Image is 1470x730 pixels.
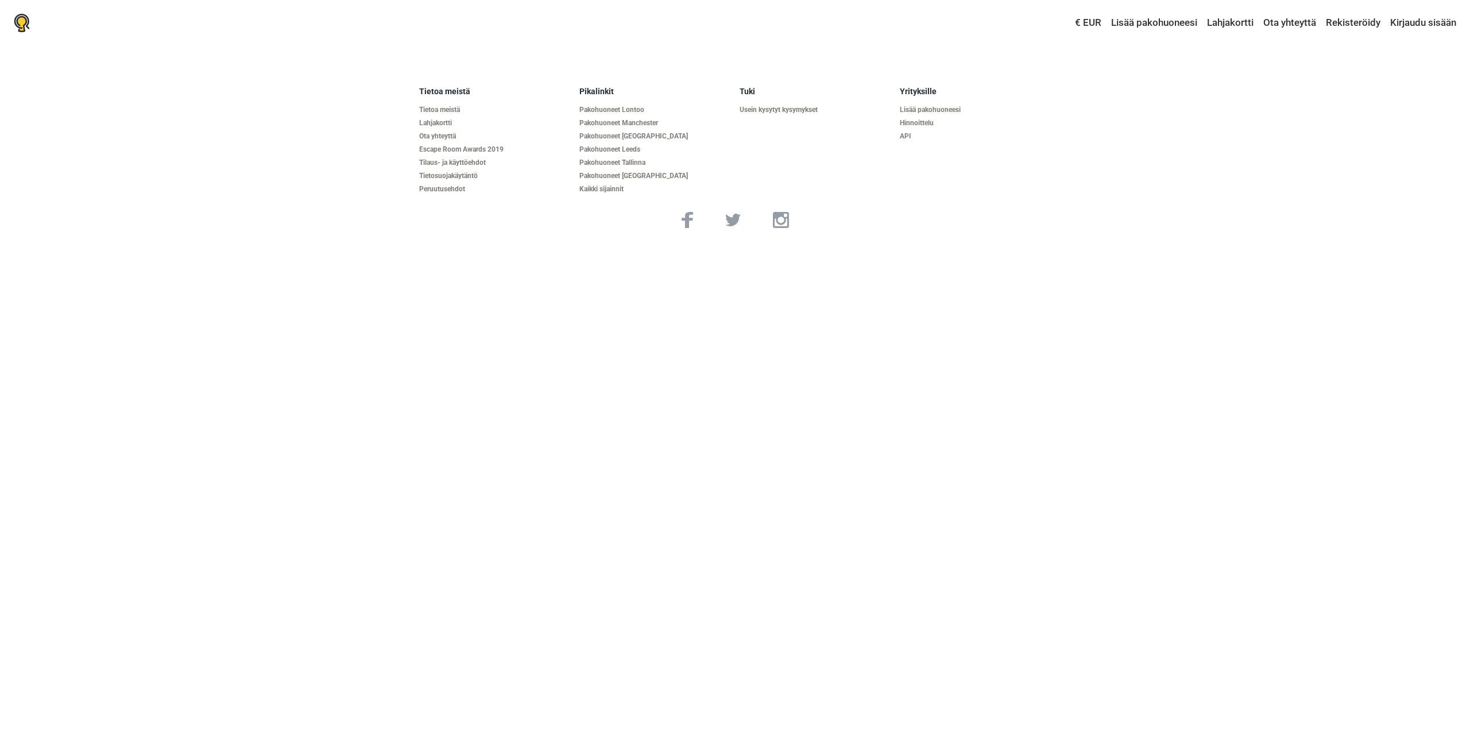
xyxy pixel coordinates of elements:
[1387,13,1456,33] a: Kirjaudu sisään
[579,132,730,141] a: Pakohuoneet [GEOGRAPHIC_DATA]
[579,145,730,154] a: Pakohuoneet Leeds
[579,172,730,180] a: Pakohuoneet [GEOGRAPHIC_DATA]
[419,145,570,154] a: Escape Room Awards 2019
[419,106,570,114] a: Tietoa meistä
[900,106,1051,114] a: Lisää pakohuoneesi
[1072,13,1104,33] a: € EUR
[579,119,730,128] a: Pakohuoneet Manchester
[419,119,570,128] a: Lahjakortti
[740,106,891,114] a: Usein kysytyt kysymykset
[740,87,891,96] h5: Tuki
[419,132,570,141] a: Ota yhteyttä
[419,185,570,194] a: Peruutusehdot
[1204,13,1256,33] a: Lahjakortti
[900,87,1051,96] h5: Yrityksille
[579,159,730,167] a: Pakohuoneet Tallinna
[579,185,730,194] a: Kaikki sijainnit
[419,172,570,180] a: Tietosuojakäytäntö
[14,14,30,32] img: Nowescape logo
[579,106,730,114] a: Pakohuoneet Lontoo
[419,87,570,96] h5: Tietoa meistä
[579,87,730,96] h5: Pikalinkit
[900,132,1051,141] a: API
[419,159,570,167] a: Tilaus- ja käyttöehdot
[1323,13,1383,33] a: Rekisteröidy
[1260,13,1319,33] a: Ota yhteyttä
[1108,13,1200,33] a: Lisää pakohuoneesi
[900,119,1051,128] a: Hinnoittelu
